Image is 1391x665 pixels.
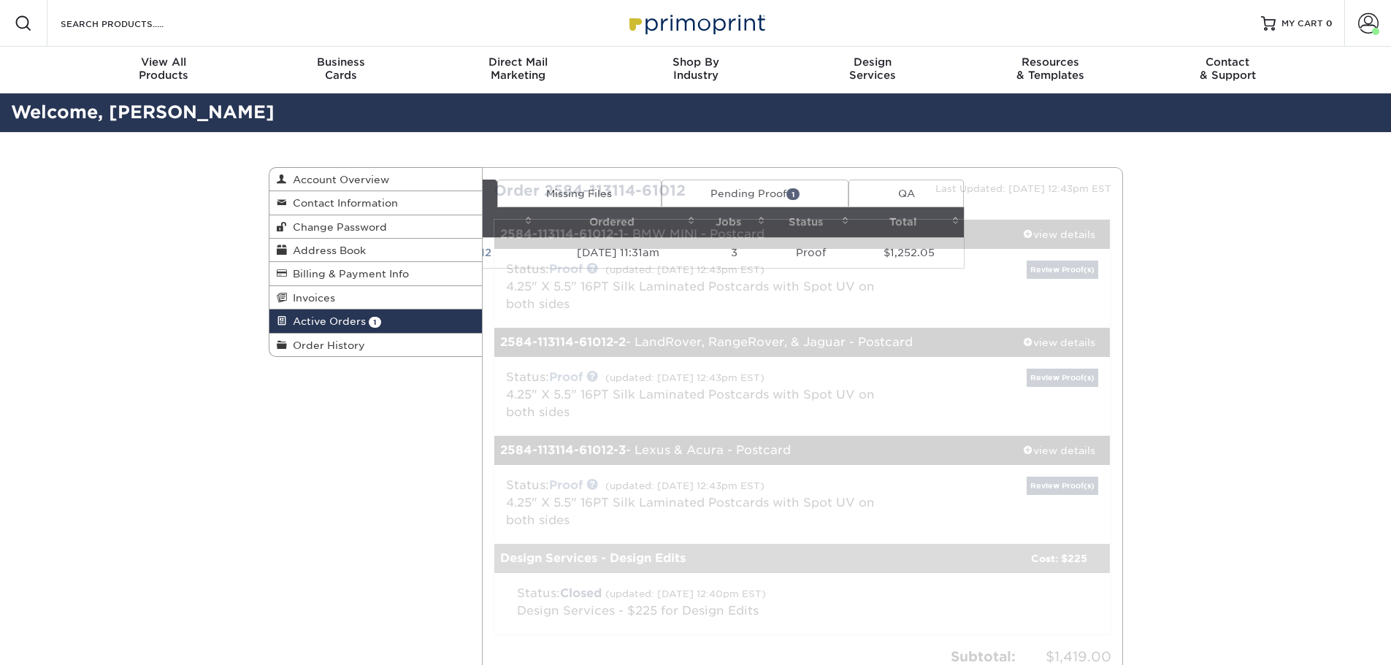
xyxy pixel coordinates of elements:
a: Invoices [269,286,483,310]
strong: 2584-113114-61012-1 [500,227,624,241]
span: Invoices [287,292,335,304]
span: Contact Information [287,197,398,209]
a: 4.25" X 5.5" 16PT Silk Laminated Postcards with Spot UV on both sides [506,388,875,419]
a: Account Overview [269,168,483,191]
div: - Lexus & Acura - Postcard [494,436,1008,465]
span: Billing & Payment Info [287,268,409,280]
div: Services [784,55,962,82]
span: MY CART [1281,18,1323,30]
a: Address Book [269,239,483,262]
div: Cards [252,55,429,82]
a: Proof [549,262,583,276]
div: view details [1008,227,1111,242]
a: Proof [549,478,583,492]
a: view details [1008,328,1111,357]
span: Resources [962,55,1139,69]
div: - LandRover, RangeRover, & Jaguar - Postcard [494,328,1008,357]
strong: Subtotal: [951,648,1016,664]
a: Resources& Templates [962,47,1139,93]
span: Shop By [607,55,784,69]
span: 1 [369,317,381,328]
a: Direct MailMarketing [429,47,607,93]
div: Status: [495,369,905,421]
span: Direct Mail [429,55,607,69]
span: Order History [287,339,365,351]
div: & Templates [962,55,1139,82]
a: DesignServices [784,47,962,93]
span: 0 [1326,18,1333,28]
span: Change Password [287,221,387,233]
div: Status: [495,477,905,529]
span: Design [784,55,962,69]
a: Shop ByIndustry [607,47,784,93]
a: Proof [549,370,583,384]
span: 4.25" X 5.5" 16PT Silk Laminated Postcards with Spot UV on both sides [506,280,875,311]
div: Status: [495,261,905,313]
a: Contact Information [269,191,483,215]
span: Business [252,55,429,69]
span: Design Services - $225 for Design Edits [517,604,759,618]
a: 4.25" X 5.5" 16PT Silk Laminated Postcards with Spot UV on both sides [506,496,875,527]
a: Billing & Payment Info [269,262,483,285]
span: Active Orders [287,315,366,327]
span: View All [75,55,253,69]
a: view details [1008,220,1111,249]
div: view details [1008,443,1111,458]
a: Order History [269,334,483,356]
a: view details [1008,436,1111,465]
span: Address Book [287,245,366,256]
div: & Support [1139,55,1317,82]
a: View AllProducts [75,47,253,93]
span: Account Overview [287,174,389,185]
small: (updated: [DATE] 12:43pm EST) [605,480,765,491]
div: Products [75,55,253,82]
a: Change Password [269,215,483,239]
span: Contact [1139,55,1317,69]
small: Last Updated: [DATE] 12:43pm EST [935,183,1111,194]
div: Industry [607,55,784,82]
span: Closed [560,586,602,600]
small: (updated: [DATE] 12:43pm EST) [605,372,765,383]
a: BusinessCards [252,47,429,93]
div: Order 2584-113114-61012 [483,180,802,201]
small: (updated: [DATE] 12:43pm EST) [605,264,765,275]
a: Review Proof(s) [1027,369,1098,387]
div: Status: [506,585,901,620]
strong: Design Services - Design Edits [500,551,686,565]
div: - BMW MINI - Postcard [494,220,1008,249]
img: Primoprint [623,7,769,39]
strong: Cost: $225 [1031,553,1087,564]
div: view details [1008,335,1111,350]
input: SEARCH PRODUCTS..... [59,15,202,32]
a: Review Proof(s) [1027,261,1098,279]
a: Review Proof(s) [1027,477,1098,495]
strong: 2584-113114-61012-3 [500,443,626,457]
div: Marketing [429,55,607,82]
small: (updated: [DATE] 12:40pm EST) [605,588,766,599]
strong: 2584-113114-61012-2 [500,335,626,349]
a: Contact& Support [1139,47,1317,93]
a: Active Orders 1 [269,310,483,333]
